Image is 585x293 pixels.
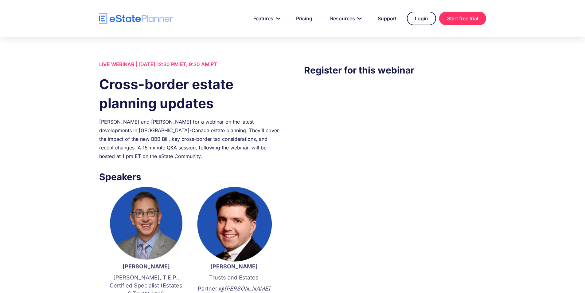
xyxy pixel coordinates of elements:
[99,13,173,24] a: home
[370,12,404,25] a: Support
[210,263,258,270] strong: [PERSON_NAME]
[99,170,281,184] h3: Speakers
[439,12,486,25] a: Start free trial
[123,263,170,270] strong: [PERSON_NAME]
[289,12,320,25] a: Pricing
[304,63,486,77] h3: Register for this webinar
[304,89,486,194] iframe: Form 0
[99,117,281,160] div: [PERSON_NAME] and [PERSON_NAME] for a webinar on the latest developments in [GEOGRAPHIC_DATA]-Can...
[246,12,286,25] a: Features
[323,12,367,25] a: Resources
[407,12,436,25] a: Login
[99,60,281,69] div: LIVE WEBINAR | [DATE] 12:30 PM ET, 9:30 AM PT
[99,75,281,113] h1: Cross-border estate planning updates
[196,274,272,282] p: Trusts and Estates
